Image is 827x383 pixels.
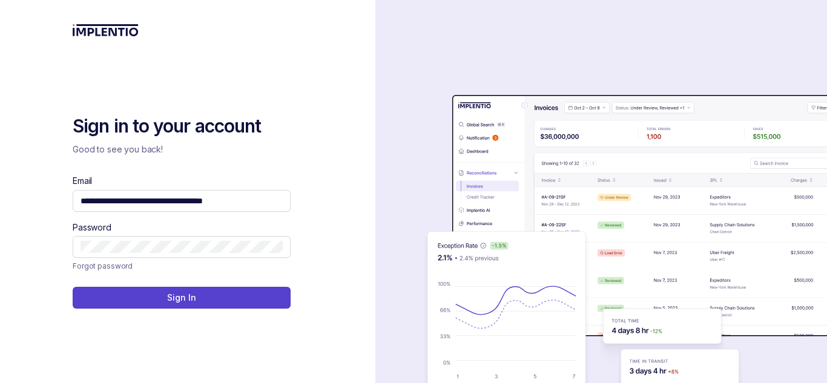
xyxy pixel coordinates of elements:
[73,143,291,155] p: Good to see you back!
[73,24,139,36] img: logo
[73,260,133,272] a: Link Forgot password
[73,175,92,187] label: Email
[167,292,196,304] p: Sign In
[73,260,133,272] p: Forgot password
[73,114,291,139] h2: Sign in to your account
[73,221,111,234] label: Password
[73,287,291,309] button: Sign In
